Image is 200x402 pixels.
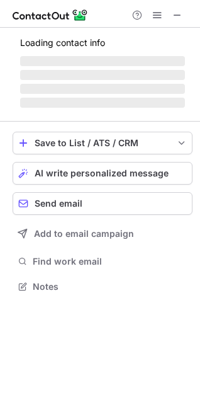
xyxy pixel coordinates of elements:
button: Notes [13,278,192,296]
p: Loading contact info [20,38,185,48]
span: AI write personalized message [35,168,169,178]
span: ‌ [20,56,185,66]
button: save-profile-one-click [13,132,192,154]
img: ContactOut v5.3.10 [13,8,88,23]
button: Add to email campaign [13,222,192,245]
span: Send email [35,198,82,209]
div: Save to List / ATS / CRM [35,138,170,148]
span: ‌ [20,70,185,80]
button: Find work email [13,253,192,270]
span: ‌ [20,84,185,94]
span: Find work email [33,256,187,267]
button: AI write personalized message [13,162,192,185]
span: ‌ [20,98,185,108]
span: Notes [33,281,187,292]
button: Send email [13,192,192,215]
span: Add to email campaign [34,229,134,239]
